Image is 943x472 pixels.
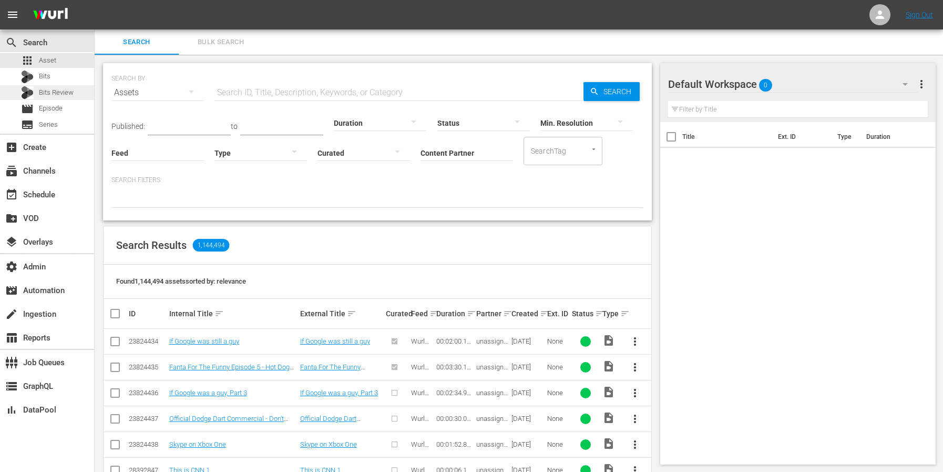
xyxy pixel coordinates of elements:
div: Feed [411,307,433,320]
img: ans4CAIJ8jUAAAAAAAAAAAAAAAAAAAAAAAAgQb4GAAAAAAAAAAAAAAAAAAAAAAAAJMjXAAAAAAAAAAAAAAAAAAAAAAAAgAT5G... [25,3,76,27]
a: Official Dodge Dart Commercial - Don't Touch My Dart [300,415,377,438]
div: 23824437 [129,415,166,423]
div: [DATE] [511,389,544,397]
div: Created [511,307,544,320]
span: Series [39,119,58,130]
span: Asset [21,54,34,67]
button: Open [589,144,599,154]
a: Fanta For The Funny Episode 5 - Hot Dog Microphone [300,363,365,387]
span: more_vert [629,361,641,374]
a: If Google was a guy, Part 3 [300,389,378,397]
span: Wurl HLS Test [411,440,429,464]
div: Default Workspace [668,69,918,99]
span: Found 1,144,494 assets sorted by: relevance [116,277,246,285]
div: 23824434 [129,337,166,345]
span: Wurl HLS Test [411,415,429,438]
span: sort [214,309,224,318]
button: more_vert [622,380,648,406]
span: Create [5,141,18,154]
div: [DATE] [511,415,544,423]
span: sort [347,309,356,318]
span: sort [429,309,439,318]
span: Episode [21,103,34,115]
span: Asset [39,55,56,66]
span: menu [6,8,19,21]
div: 00:00:30.058 [436,415,474,423]
span: Schedule [5,188,18,201]
span: Video [602,386,615,398]
div: Bits Review [21,86,34,99]
span: sort [467,309,476,318]
span: Admin [5,260,18,273]
p: Search Filters: [111,176,643,185]
div: Internal Title [169,307,297,320]
span: sort [503,309,512,318]
span: Wurl HLS Test [411,363,429,387]
span: Job Queues [5,356,18,369]
th: Title [682,122,772,152]
th: Type [831,122,860,152]
span: Published: [111,122,145,130]
span: Series [21,118,34,131]
span: Wurl HLS Test [411,337,429,361]
span: unassigned [476,440,508,456]
span: Bulk Search [185,36,257,48]
div: 00:02:34.901 [436,389,474,397]
span: Video [602,334,615,347]
a: Official Dodge Dart Commercial - Don't Touch My Dart [169,415,288,430]
div: 00:01:52.853 [436,440,474,448]
span: Episode [39,103,63,114]
div: [DATE] [511,337,544,345]
a: Fanta For The Funny Episode 5 - Hot Dog Microphone [169,363,294,379]
span: VOD [5,212,18,225]
div: 23824438 [129,440,166,448]
span: more_vert [915,78,928,91]
div: 23824436 [129,389,166,397]
span: Video [602,411,615,424]
th: Duration [860,122,923,152]
span: sort [620,309,630,318]
a: If Google was still a guy [300,337,370,345]
a: Skype on Xbox One [300,440,357,448]
span: DataPool [5,404,18,416]
div: Ext. ID [547,309,569,318]
a: If Google was a guy, Part 3 [169,389,247,397]
span: Bits [39,71,50,82]
div: Status [572,307,599,320]
div: Partner [476,307,508,320]
span: Automation [5,284,18,297]
span: sort [595,309,604,318]
span: Video [602,437,615,450]
span: unassigned [476,415,508,430]
span: more_vert [629,387,641,399]
span: Wurl HLS Test [411,389,429,413]
div: Assets [111,78,204,107]
span: Search Results [116,239,187,252]
button: more_vert [622,406,648,431]
div: 23824435 [129,363,166,371]
div: None [547,337,569,345]
a: Skype on Xbox One [169,440,226,448]
span: unassigned [476,363,508,379]
span: more_vert [629,438,641,451]
div: ID [129,309,166,318]
span: Reports [5,332,18,344]
div: 00:02:00.149 [436,337,474,345]
span: more_vert [629,335,641,348]
div: None [547,415,569,423]
button: more_vert [622,355,648,380]
span: unassigned [476,337,508,353]
span: more_vert [629,413,641,425]
div: External Title [300,307,383,320]
div: None [547,440,569,448]
div: Bits [21,71,34,83]
div: None [547,389,569,397]
button: more_vert [622,329,648,354]
span: to [231,122,238,130]
button: Search [583,82,640,101]
th: Ext. ID [772,122,831,152]
div: [DATE] [511,363,544,371]
span: Video [602,360,615,373]
a: If Google was still a guy [169,337,239,345]
button: more_vert [622,432,648,457]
